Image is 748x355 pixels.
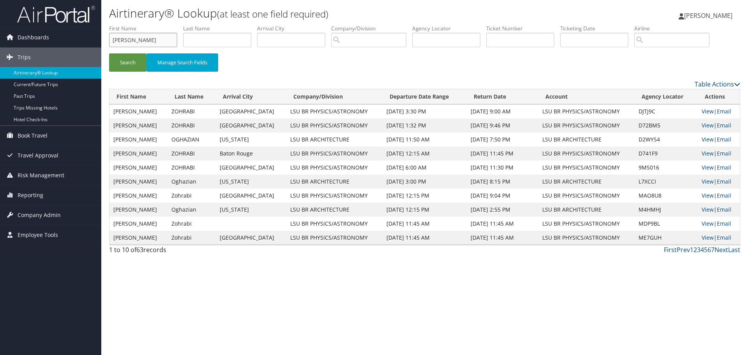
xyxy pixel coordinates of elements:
label: First Name [109,25,183,32]
label: Agency Locator [412,25,486,32]
td: [DATE] 11:50 AM [383,132,467,147]
td: | [698,147,740,161]
img: airportal-logo.png [17,5,95,23]
td: Oghazian [168,203,216,217]
a: View [702,178,714,185]
td: Oghazian [168,175,216,189]
a: Email [717,108,731,115]
a: Email [717,206,731,213]
td: MDP9BL [635,217,697,231]
a: View [702,136,714,143]
a: Table Actions [695,80,740,88]
td: LSU BR PHYSICS/ASTRONOMY [538,189,635,203]
td: [US_STATE] [216,175,286,189]
td: | [698,104,740,118]
td: LSU BR ARCHITECTURE [538,203,635,217]
span: [PERSON_NAME] [684,11,732,20]
td: [DATE] 3:00 PM [383,175,467,189]
td: [PERSON_NAME] [109,189,168,203]
label: Ticketing Date [560,25,634,32]
a: Email [717,178,731,185]
td: [GEOGRAPHIC_DATA] [216,161,286,175]
td: LSU BR PHYSICS/ASTRONOMY [286,118,383,132]
td: LSU BR PHYSICS/ASTRONOMY [286,147,383,161]
a: View [702,108,714,115]
td: L7XCCI [635,175,697,189]
td: [DATE] 9:00 AM [467,104,538,118]
td: LSU BR PHYSICS/ASTRONOMY [286,217,383,231]
span: Trips [18,48,31,67]
a: 4 [700,245,704,254]
a: View [702,192,714,199]
label: Arrival City [257,25,331,32]
td: LSU BR PHYSICS/ASTRONOMY [538,118,635,132]
td: [GEOGRAPHIC_DATA] [216,231,286,245]
small: (at least one field required) [217,7,328,20]
td: [DATE] 6:00 AM [383,161,467,175]
td: D2WYS4 [635,132,697,147]
td: LSU BR ARCHITECTURE [286,203,383,217]
td: [PERSON_NAME] [109,147,168,161]
a: 1 [690,245,693,254]
td: | [698,231,740,245]
td: [DATE] 1:32 PM [383,118,467,132]
td: ZOHRABI [168,104,216,118]
td: OGHAZIAN [168,132,216,147]
label: Ticket Number [486,25,560,32]
span: Dashboards [18,28,49,47]
td: | [698,203,740,217]
td: Zohrabi [168,189,216,203]
td: LSU BR PHYSICS/ASTRONOMY [286,161,383,175]
span: Book Travel [18,126,48,145]
td: [DATE] 12:15 AM [383,147,467,161]
label: Company/Division [331,25,412,32]
button: Manage Search Fields [146,53,218,72]
a: 5 [704,245,707,254]
td: [PERSON_NAME] [109,132,168,147]
td: [GEOGRAPHIC_DATA] [216,118,286,132]
th: Actions [698,89,740,104]
td: ZOHRABI [168,147,216,161]
td: LSU BR PHYSICS/ASTRONOMY [538,217,635,231]
td: [DATE] 2:55 PM [467,203,538,217]
div: 1 to 10 of records [109,245,258,258]
th: Agency Locator: activate to sort column ascending [635,89,697,104]
a: Email [717,122,731,129]
span: Employee Tools [18,225,58,245]
span: Company Admin [18,205,61,225]
a: View [702,164,714,171]
a: View [702,220,714,227]
a: Next [714,245,728,254]
td: | [698,132,740,147]
span: Travel Approval [18,146,58,165]
td: LSU BR PHYSICS/ASTRONOMY [286,189,383,203]
td: [PERSON_NAME] [109,104,168,118]
td: [GEOGRAPHIC_DATA] [216,189,286,203]
td: [PERSON_NAME] [109,118,168,132]
td: LSU BR ARCHITECTURE [286,175,383,189]
td: [PERSON_NAME] [109,203,168,217]
a: View [702,206,714,213]
td: LSU BR ARCHITECTURE [538,175,635,189]
span: 63 [136,245,143,254]
th: Departure Date Range: activate to sort column ascending [383,89,467,104]
td: [DATE] 11:30 PM [467,161,538,175]
th: Last Name: activate to sort column ascending [168,89,216,104]
a: Email [717,220,731,227]
td: [DATE] 11:45 AM [383,231,467,245]
td: [DATE] 11:45 AM [467,217,538,231]
td: LSU BR PHYSICS/ASTRONOMY [538,147,635,161]
th: Account: activate to sort column ascending [538,89,635,104]
td: DJTJ9C [635,104,697,118]
td: [DATE] 3:30 PM [383,104,467,118]
a: 2 [693,245,697,254]
th: Arrival City: activate to sort column ascending [216,89,286,104]
td: | [698,175,740,189]
a: Prev [677,245,690,254]
a: View [702,150,714,157]
td: [DATE] 11:45 AM [467,231,538,245]
a: View [702,234,714,241]
td: [DATE] 12:15 PM [383,189,467,203]
a: 3 [697,245,700,254]
td: D741F9 [635,147,697,161]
